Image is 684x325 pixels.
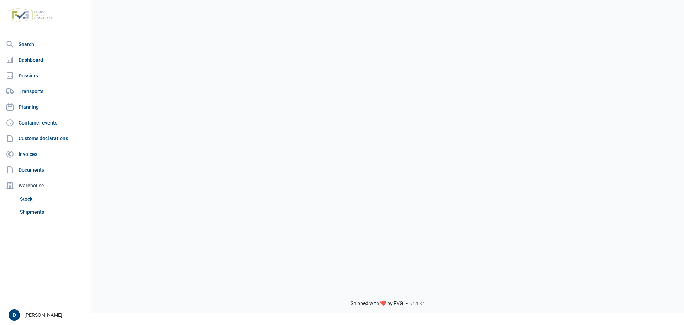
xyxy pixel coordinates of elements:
[17,205,88,218] a: Shipments
[3,147,88,161] a: Invoices
[3,53,88,67] a: Dashboard
[3,68,88,83] a: Dossiers
[3,131,88,146] a: Customs declarations
[3,163,88,177] a: Documents
[17,193,88,205] a: Stock
[406,300,408,307] span: -
[351,300,403,307] span: Shipped with ❤️ by FVG
[3,100,88,114] a: Planning
[3,116,88,130] a: Container events
[3,84,88,98] a: Transports
[6,5,56,25] img: FVG - Global freight forwarding
[410,301,425,306] span: v1.1.34
[3,178,88,193] div: Warehouse
[9,309,20,321] button: D
[9,309,87,321] div: [PERSON_NAME]
[3,37,88,51] a: Search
